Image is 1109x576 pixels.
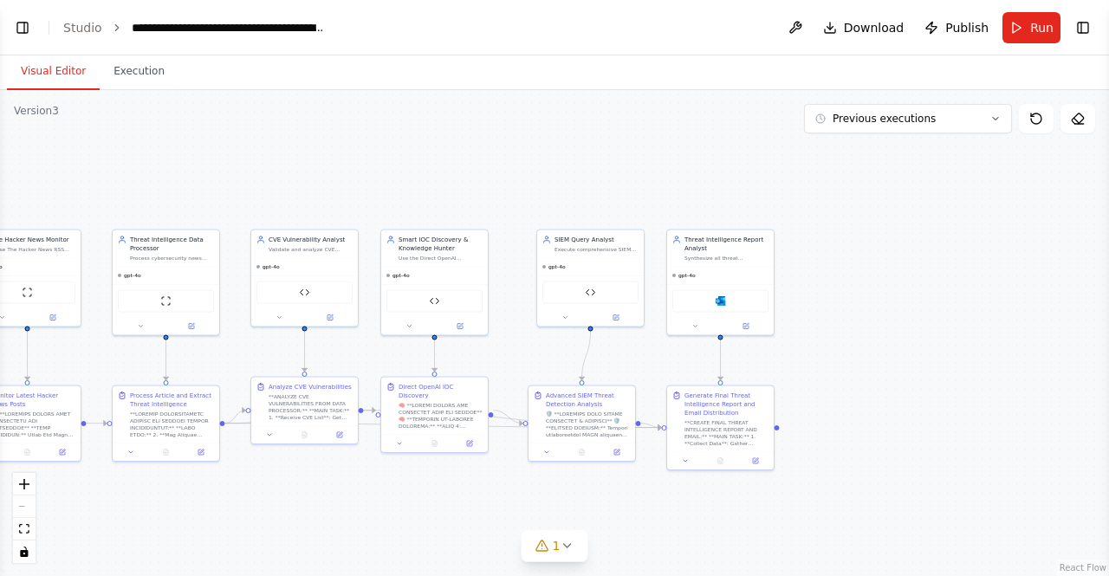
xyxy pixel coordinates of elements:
div: React Flow controls [13,473,36,563]
div: Analyze CVE Vulnerabilities [269,383,352,392]
button: Open in side panel [436,321,485,332]
div: Threat Intelligence Report Analyst [684,236,769,253]
div: **ANALYZE CVE VULNERABILITIES FROM DATA PROCESSOR:** **MAIN TASK:** 1. **Receive CVE List**: Get ... [269,393,353,421]
div: Smart IOC Discovery & Knowledge HunterUse the Direct OpenAI Knowledge Hunter tool with web search... [380,230,489,336]
button: fit view [13,518,36,540]
span: gpt-4o [678,272,696,279]
g: Edge from 7f3ab371-e73a-4228-9728-6e90a25c96e0 to febe6994-5cdb-4765-923c-d33dfa3ad93e [225,406,246,428]
div: SIEM Query AnalystExecute comprehensive SIEM analysis using SentinelOne to detect IOCs in AB-Inbe... [536,230,645,327]
div: Advanced SIEM Threat Detection Analysis [546,392,630,409]
div: Process Article and Extract Threat Intelligence**LOREMIP DOLORSITAMETC ADIPISC ELI SEDDOEI TEMPOR... [112,385,220,463]
div: Version 3 [14,104,59,118]
button: Open in side panel [48,447,77,457]
div: Analyze CVE Vulnerabilities**ANALYZE CVE VULNERABILITIES FROM DATA PROCESSOR:** **MAIN TASK:** 1.... [250,377,359,445]
button: No output available [9,447,45,457]
img: CVE Vulnerability Checker [300,288,310,298]
div: Use the Direct OpenAI Knowledge Hunter tool with web search capabilities to discover and compile ... [399,255,483,262]
div: 🛡️ **LOREMIPS DOLO SITAME CONSECTET & ADIPISCI** 🛡️ **ELITSED DOEIUSM:** Tempori utlaboreetdol MA... [546,411,630,438]
button: No output available [286,430,322,440]
button: zoom in [13,473,36,495]
g: Edge from c1260f41-d0c3-42fc-a3ba-aeaf30b1931f to 61fec4a0-4b5f-4815-8ebf-9b8d7c04e2f4 [578,331,595,380]
span: gpt-4o [124,272,141,279]
img: ScrapeWebsiteTool [23,288,33,298]
span: Publish [945,19,989,36]
div: Process Article and Extract Threat Intelligence [130,392,214,409]
img: Direct OpenAI Knowledge Hunter [430,296,440,307]
span: gpt-4o [263,263,280,270]
button: 1 [522,530,588,562]
button: Open in side panel [306,313,355,323]
button: Previous executions [804,104,1012,133]
g: Edge from c09a1d4a-2717-4a9a-b8f1-4136698ba59f to 7f3ab371-e73a-4228-9728-6e90a25c96e0 [87,419,107,428]
button: Download [816,12,911,43]
nav: breadcrumb [63,19,327,36]
button: Open in side panel [592,313,641,323]
button: Execution [100,54,178,90]
div: Advanced SIEM Threat Detection Analysis🛡️ **LOREMIPS DOLO SITAME CONSECTET & ADIPISCI** 🛡️ **ELIT... [528,385,636,463]
div: 🧠 **LOREMI DOLORS AME CONSECTET ADIP ELI SEDDOE** 🧠 **TEMPORIN UT-LABOREE DOLOREMA:** **ALIQ 4: E... [399,402,483,430]
button: Visual Editor [7,54,100,90]
div: Threat Intelligence Report AnalystSynthesize all threat intelligence findings into comprehensive ... [666,230,775,336]
div: Synthesize all threat intelligence findings into comprehensive final reports and distribute them ... [684,255,769,262]
g: Edge from cb337550-76d9-4cd8-a54e-d87acaf02e6b to 61fec4a0-4b5f-4815-8ebf-9b8d7c04e2f4 [494,406,523,428]
div: Threat Intelligence Data ProcessorProcess cybersecurity news articles from RSS feeds and extract ... [112,230,220,336]
div: SIEM Query Analyst [554,236,639,244]
g: Edge from d0576603-3309-4de9-8794-95c59af869ed to c09a1d4a-2717-4a9a-b8f1-4136698ba59f [23,331,32,380]
div: Direct OpenAI IOC Discovery🧠 **LOREMI DOLORS AME CONSECTET ADIP ELI SEDDOE** 🧠 **TEMPORIN UT-LABO... [380,377,489,454]
div: Threat Intelligence Data Processor [130,236,214,253]
img: Microsoft Outlook [716,296,726,307]
div: Generate Final Threat Intelligence Report and Email Distribution [684,392,769,417]
button: No output available [563,447,600,457]
a: Studio [63,21,102,35]
div: Smart IOC Discovery & Knowledge Hunter [399,236,483,253]
span: Previous executions [833,112,936,126]
span: Download [844,19,905,36]
span: gpt-4o [392,272,410,279]
button: No output available [147,447,184,457]
button: No output available [702,456,738,466]
div: CVE Vulnerability AnalystValidate and analyze CVE vulnerabilities extracted from threat intellige... [250,230,359,327]
button: Show left sidebar [10,16,35,40]
button: Publish [918,12,996,43]
img: SentinelOne Power Query [586,288,596,298]
button: Open in side panel [741,456,770,466]
g: Edge from 1fe18bbf-d980-4633-825e-4eecfbac1498 to cb337550-76d9-4cd8-a54e-d87acaf02e6b [431,340,439,372]
a: React Flow attribution [1060,563,1106,573]
button: toggle interactivity [13,540,36,563]
div: Execute comprehensive SIEM analysis using SentinelOne to detect IOCs in AB-Inbev infrastructure, ... [554,246,639,253]
button: Open in side panel [29,313,78,323]
div: Direct OpenAI IOC Discovery [399,383,483,400]
button: Open in side panel [455,438,484,449]
button: Open in side panel [325,430,354,440]
g: Edge from 364583a0-9ef9-47a3-900d-814901a05c78 to 7f3ab371-e73a-4228-9728-6e90a25c96e0 [162,340,171,380]
span: Run [1030,19,1054,36]
div: Validate and analyze CVE vulnerabilities extracted from threat intelligence articles, retrieving ... [269,246,353,253]
div: Generate Final Threat Intelligence Report and Email Distribution**CREATE FINAL THREAT INTELLIGENC... [666,385,775,471]
g: Edge from c800fb90-06b7-4f3a-8816-5ea3d2f616b1 to c8ef9b0a-1bc3-48ad-acba-cfcb38ae1808 [717,340,725,380]
div: CVE Vulnerability Analyst [269,236,353,244]
button: Run [1002,12,1060,43]
button: Show right sidebar [1071,16,1095,40]
button: Open in side panel [722,321,771,332]
span: 1 [553,537,561,554]
g: Edge from 61fec4a0-4b5f-4815-8ebf-9b8d7c04e2f4 to c8ef9b0a-1bc3-48ad-acba-cfcb38ae1808 [641,419,662,432]
button: Open in side panel [186,447,216,457]
g: Edge from 7f3ab371-e73a-4228-9728-6e90a25c96e0 to cb337550-76d9-4cd8-a54e-d87acaf02e6b [225,406,376,428]
div: Process cybersecurity news articles from RSS feeds and extract comprehensive threat intelligence ... [130,255,214,262]
button: No output available [416,438,452,449]
div: **LOREMIP DOLORSITAMETC ADIPISC ELI SEDDOEI TEMPOR INCIDIDUNTUT:** **LABO ETDO:** 2. **Mag Aliqua... [130,411,214,438]
g: Edge from 5d5ec8c3-3d4d-4e11-996b-d1f39abc21f5 to febe6994-5cdb-4765-923c-d33dfa3ad93e [301,331,309,372]
button: Open in side panel [167,321,217,332]
button: Open in side panel [602,447,632,457]
g: Edge from febe6994-5cdb-4765-923c-d33dfa3ad93e to c8ef9b0a-1bc3-48ad-acba-cfcb38ae1808 [364,406,662,432]
span: gpt-4o [548,263,566,270]
div: **CREATE FINAL THREAT INTELLIGENCE REPORT AND EMAIL:** **MAIN TASK:** 1. **Collect Data**: Gather... [684,419,769,447]
img: ScrapeWebsiteTool [161,296,172,307]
